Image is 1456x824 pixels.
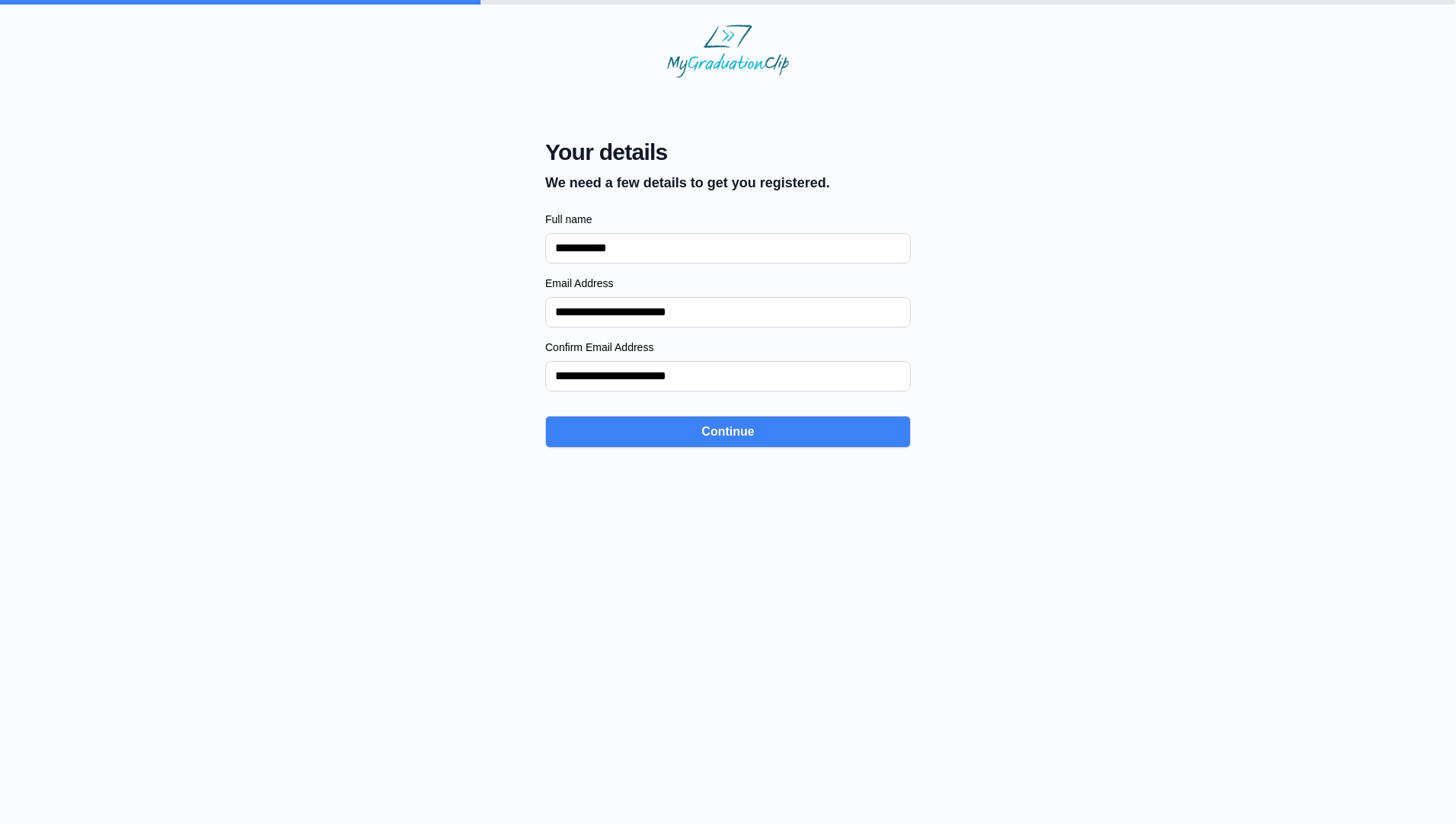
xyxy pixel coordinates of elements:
[667,24,789,78] img: MyGraduationClip
[545,416,911,448] button: Continue
[545,139,830,166] span: Your details
[545,340,911,355] label: Confirm Email Address
[545,212,911,227] label: Full name
[545,172,830,193] p: We need a few details to get you registered.
[545,276,911,291] label: Email Address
